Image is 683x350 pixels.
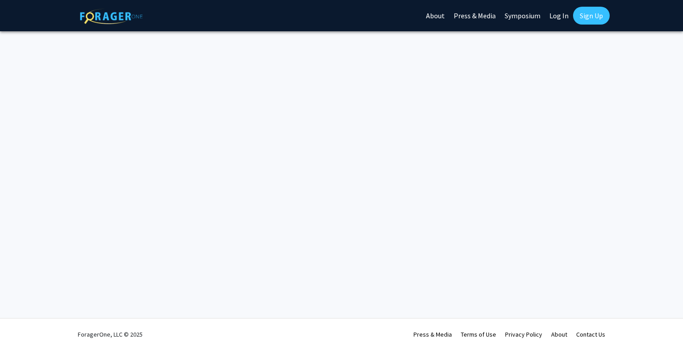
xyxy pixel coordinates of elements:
[80,8,143,24] img: ForagerOne Logo
[461,330,496,338] a: Terms of Use
[576,330,605,338] a: Contact Us
[78,319,143,350] div: ForagerOne, LLC © 2025
[573,7,610,25] a: Sign Up
[551,330,567,338] a: About
[413,330,452,338] a: Press & Media
[505,330,542,338] a: Privacy Policy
